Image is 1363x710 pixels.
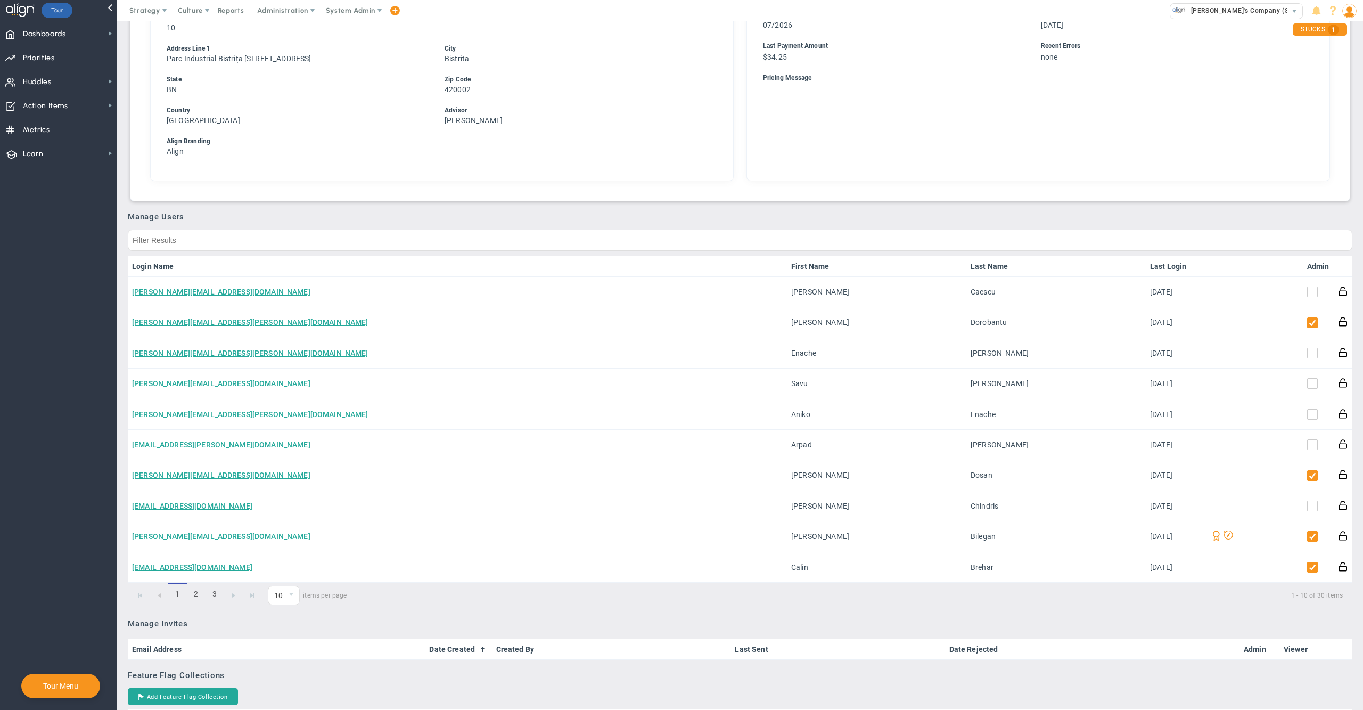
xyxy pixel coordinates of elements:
button: Reset Password [1338,469,1348,480]
a: Go to the last page [243,586,261,605]
td: [DATE] [1146,521,1204,552]
td: [PERSON_NAME] [787,521,966,552]
div: Pricing Message [763,73,1299,83]
a: [PERSON_NAME][EMAIL_ADDRESS][DOMAIN_NAME] [132,288,310,296]
a: Go to the next page [224,586,243,605]
div: Advisor [445,105,703,116]
span: select [1287,4,1302,19]
button: Reset Password [1338,316,1348,327]
button: Add Feature Flag Collection [128,688,238,705]
a: Last Sent [735,645,940,654]
span: Action Items [23,95,68,117]
td: [DATE] [1146,491,1204,521]
div: STUCKS [1293,23,1347,36]
span: Learn [23,143,43,165]
span: Parc Industrial Bistrița [STREET_ADDRESS] [167,54,311,63]
button: Reset Password [1338,530,1348,541]
a: 3 [206,583,224,606]
a: Admin [1307,262,1329,271]
span: Huddles [23,71,52,93]
td: Arpad [787,430,966,460]
td: [PERSON_NAME] [787,460,966,491]
a: [EMAIL_ADDRESS][PERSON_NAME][DOMAIN_NAME] [132,440,310,449]
span: $34.25 [763,53,787,61]
td: [DATE] [1146,369,1204,399]
td: Aniko [787,399,966,430]
td: Savu [787,369,966,399]
a: Login Name [132,262,783,271]
img: 48978.Person.photo [1342,4,1357,18]
span: 07/2026 [763,21,792,29]
a: Last Name [971,262,1142,271]
span: 1 - 10 of 30 items [360,589,1343,602]
span: Dashboards [23,23,66,45]
span: 1 [168,583,187,606]
a: Viewer [1284,645,1328,654]
span: [GEOGRAPHIC_DATA] [167,116,240,125]
h3: Feature Flag Collections [128,671,1352,680]
div: Zip Code [445,75,703,85]
button: Reset Password [1338,561,1348,572]
button: Reset Password [1338,438,1348,450]
td: Enache [787,338,966,369]
td: [PERSON_NAME] [966,430,1146,460]
td: Bilegan [966,521,1146,552]
td: Caescu [966,277,1146,307]
span: 0 [268,586,300,605]
span: Align Champion [1209,530,1221,543]
button: Reset Password [1338,347,1348,358]
div: Recent Errors [1041,41,1299,51]
span: 10 [167,23,175,32]
span: items per page [268,586,347,605]
a: [PERSON_NAME][EMAIL_ADDRESS][PERSON_NAME][DOMAIN_NAME] [132,410,368,419]
div: City [445,44,703,54]
a: [PERSON_NAME][EMAIL_ADDRESS][PERSON_NAME][DOMAIN_NAME] [132,349,368,357]
td: Dosan [966,460,1146,491]
td: Calin [787,552,966,583]
td: [DATE] [1146,430,1204,460]
span: [PERSON_NAME]'s Company (Sandbox) [1186,4,1315,18]
a: Date Created [429,645,487,654]
button: Reset Password [1338,500,1348,511]
a: [PERSON_NAME][EMAIL_ADDRESS][DOMAIN_NAME] [132,379,310,388]
button: Reset Password [1338,285,1348,297]
span: Align [167,147,184,156]
span: BN [167,85,177,94]
td: [PERSON_NAME] [966,369,1146,399]
span: Bistrita [445,54,469,63]
td: Chindris [966,491,1146,521]
span: [PERSON_NAME] [445,116,503,125]
button: Reset Password [1338,408,1348,419]
td: [DATE] [1146,460,1204,491]
span: none [1041,53,1058,61]
span: [DATE] [1041,21,1063,29]
a: 2 [187,583,206,606]
td: [DATE] [1146,338,1204,369]
td: [PERSON_NAME] [787,277,966,307]
span: Decision Maker [1221,530,1233,543]
td: [DATE] [1146,399,1204,430]
span: Priorities [23,47,55,69]
td: [PERSON_NAME] [787,307,966,338]
a: Email Address [132,645,421,654]
button: Tour Menu [40,681,81,691]
span: Metrics [23,119,50,141]
h3: Manage Users [128,212,1352,222]
span: 10 [268,586,284,605]
span: select [284,586,299,605]
a: Date Rejected [949,645,1235,654]
a: Last Login [1150,262,1200,271]
div: Country [167,105,425,116]
td: Dorobantu [966,307,1146,338]
div: Address Line 1 [167,44,425,54]
a: First Name [791,262,962,271]
td: [DATE] [1146,552,1204,583]
a: [PERSON_NAME][EMAIL_ADDRESS][PERSON_NAME][DOMAIN_NAME] [132,318,368,327]
span: Administration [257,6,308,14]
td: [DATE] [1146,277,1204,307]
div: State [167,75,425,85]
td: Brehar [966,552,1146,583]
td: [PERSON_NAME] [787,491,966,521]
input: Filter Results [128,230,1352,251]
span: 1 [1328,25,1339,35]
